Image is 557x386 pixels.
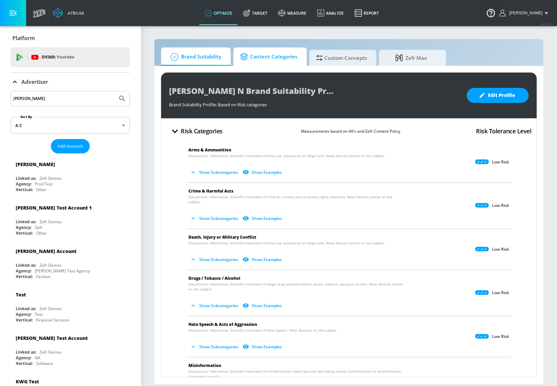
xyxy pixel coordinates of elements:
[16,181,31,187] div: Agency:
[11,47,130,67] div: DV360: Youtube
[188,369,405,379] span: Educational, Informative, Scientific treatment of misinformation. News features describing variou...
[16,335,88,341] div: [PERSON_NAME] Test Account
[11,286,130,325] div: TestLinked as:Zefr DemosAgency:TestVertical:Financial Services
[57,53,74,60] p: Youtube
[480,91,515,100] span: Edit Profile
[188,300,241,311] button: Show Subcategories
[241,341,285,352] button: Show Examples
[11,156,130,194] div: [PERSON_NAME]Linked as:Zefr DemosAgency:Prod TestVertical:Other
[11,73,130,91] div: Advertiser
[316,50,367,66] span: Custom Concepts
[188,241,385,246] span: Educational, Informative, Scientific treatment of Arms use, possession or illegal sale. News feat...
[16,175,36,181] div: Linked as:
[42,53,74,61] p: DV360:
[16,311,31,317] div: Agency:
[386,50,436,66] span: Zefr Max
[188,195,405,205] span: Educational, Informative, Scientific treatment of crime or criminal acts or human rights violatio...
[16,225,31,230] div: Agency:
[35,225,43,230] div: Zefr
[11,330,130,368] div: [PERSON_NAME] Test AccountLinked as:Zefr DemosAgency:NAVertical:Software
[492,290,509,295] p: Low Risk
[476,126,531,136] h4: Risk Tolerance Level
[16,361,33,366] div: Vertical:
[301,128,400,135] p: Measurements based on 4A’s and Zefr Content Policy
[188,328,337,333] span: Educational, Informative, Scientific treatment of Hate Speech. News features on the subject.
[492,203,509,208] p: Low Risk
[16,187,33,192] div: Vertical:
[238,1,273,25] a: Target
[65,10,84,16] div: Atrium
[39,306,62,311] div: Zefr Demos
[12,34,35,42] p: Platform
[16,291,26,298] div: Test
[16,274,33,279] div: Vertical:
[19,115,33,119] label: Sort By
[11,243,130,281] div: [PERSON_NAME] AccountLinked as:Zefr DemosAgency:[PERSON_NAME] Test AgencyVertical:Fashion
[168,49,221,65] span: Brand Suitability
[11,117,130,134] div: A-Z
[11,29,130,47] div: Platform
[35,311,43,317] div: Test
[312,1,349,25] a: Analyze
[36,187,47,192] div: Other
[241,167,285,178] button: Show Examples
[241,300,285,311] button: Show Examples
[541,22,550,26] span: v 4.24.0
[506,11,542,15] span: login as: justin.nim@zefr.com
[492,159,509,165] p: Low Risk
[16,219,36,225] div: Linked as:
[16,317,33,323] div: Vertical:
[169,98,460,108] div: Brand Suitability Profile: Based on Risk categories
[53,8,84,18] a: Atrium
[36,317,69,323] div: Financial Services
[492,334,509,339] p: Low Risk
[39,262,62,268] div: Zefr Demos
[188,167,241,178] button: Show Subcategories
[273,1,312,25] a: measure
[39,349,62,355] div: Zefr Demos
[181,126,223,136] h4: Risk Categories
[36,361,53,366] div: Software
[51,139,90,153] button: Add Account
[16,248,76,254] div: [PERSON_NAME] Account
[36,230,47,236] div: Other
[467,88,529,103] button: Edit Profile
[188,153,385,158] span: Educational, Informative, Scientific treatment of Arms use, possession or illegal sale. News feat...
[188,282,405,292] span: Educational, Informative, Scientific treatment of illegal drug use/prescription abuse, tobacco, v...
[188,275,240,281] span: Drugs / Tobacco / Alcohol
[13,94,115,103] input: Search by name
[188,341,241,352] button: Show Subcategories
[240,49,297,65] span: Content Categories
[349,1,384,25] a: Report
[16,205,92,211] div: [PERSON_NAME] Test Account 1
[16,349,36,355] div: Linked as:
[11,200,130,238] div: [PERSON_NAME] Test Account 1Linked as:Zefr DemosAgency:ZefrVertical:Other
[36,274,51,279] div: Fashion
[188,254,241,265] button: Show Subcategories
[241,254,285,265] button: Show Examples
[188,234,256,240] span: Death, Injury or Military Conflict
[188,188,233,194] span: Crime & Harmful Acts
[35,268,90,274] div: [PERSON_NAME] Test Agency
[241,213,285,224] button: Show Examples
[499,9,550,17] button: [PERSON_NAME]
[21,78,48,86] p: Advertiser
[166,123,225,139] button: Risk Categories
[16,230,33,236] div: Vertical:
[16,355,31,361] div: Agency:
[39,175,62,181] div: Zefr Demos
[188,213,241,224] button: Show Subcategories
[35,181,53,187] div: Prod Test
[39,219,62,225] div: Zefr Demos
[188,363,221,368] span: Misinformation
[492,247,509,252] p: Low Risk
[199,1,238,25] a: optimize
[58,142,83,150] span: Add Account
[16,262,36,268] div: Linked as:
[115,91,130,106] button: Submit Search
